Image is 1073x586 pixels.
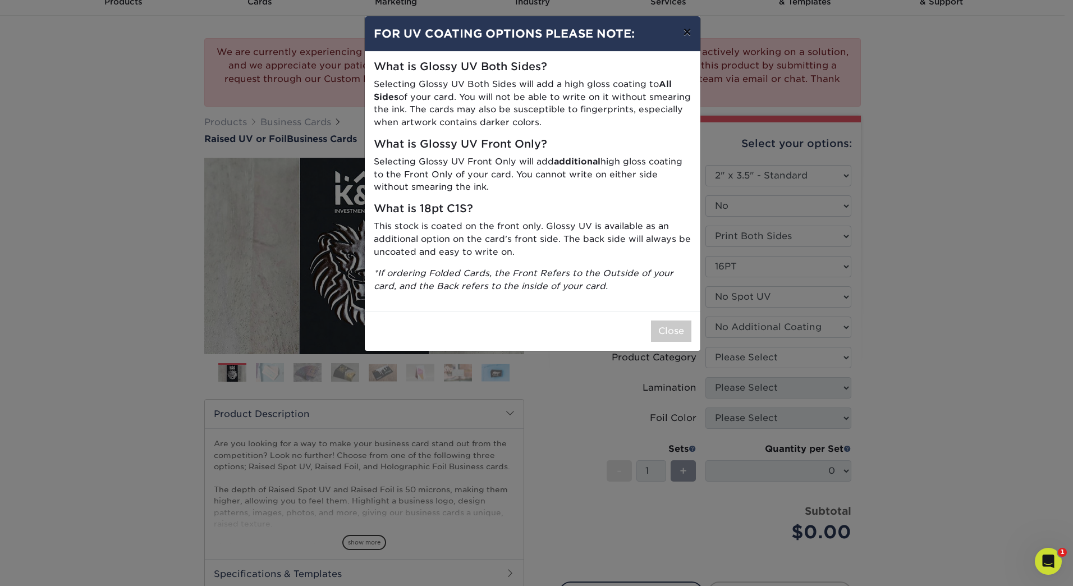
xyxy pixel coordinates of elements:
[651,321,691,342] button: Close
[374,203,691,216] h5: What is 18pt C1S?
[374,79,672,102] strong: All Sides
[374,78,691,129] p: Selecting Glossy UV Both Sides will add a high gloss coating to of your card. You will not be abl...
[374,61,691,74] h5: What is Glossy UV Both Sides?
[1035,548,1062,575] iframe: Intercom live chat
[374,25,691,42] h4: FOR UV COATING OPTIONS PLEASE NOTE:
[374,138,691,151] h5: What is Glossy UV Front Only?
[374,155,691,194] p: Selecting Glossy UV Front Only will add high gloss coating to the Front Only of your card. You ca...
[374,268,673,291] i: *If ordering Folded Cards, the Front Refers to the Outside of your card, and the Back refers to t...
[1058,548,1067,557] span: 1
[554,156,600,167] strong: additional
[674,16,700,48] button: ×
[374,220,691,258] p: This stock is coated on the front only. Glossy UV is available as an additional option on the car...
